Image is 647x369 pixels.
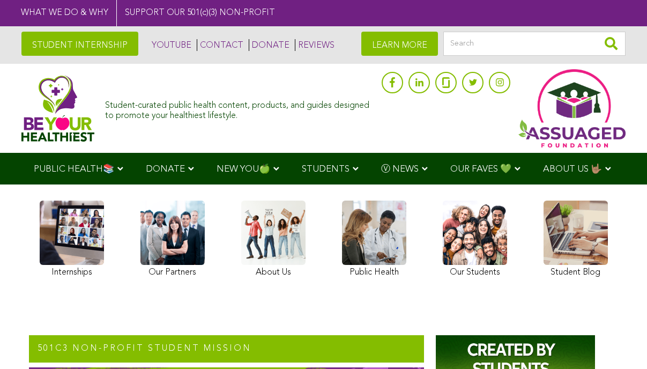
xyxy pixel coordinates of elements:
a: REVIEWS [295,39,334,51]
span: ABOUT US 🤟🏽 [543,165,602,174]
h2: 501c3 NON-PROFIT STUDENT MISSION [29,335,424,363]
span: Ⓥ NEWS [381,165,419,174]
a: DONATE [249,39,289,51]
img: Assuaged App [518,69,626,147]
span: OUR FAVES 💚 [450,165,511,174]
span: PUBLIC HEALTH📚 [34,165,114,174]
a: STUDENT INTERNSHIP [21,32,138,56]
span: NEW YOU🍏 [217,165,270,174]
iframe: Chat Widget [593,318,647,369]
img: Assuaged [21,75,94,142]
input: Search [443,32,626,56]
a: LEARN MORE [361,32,438,56]
a: YOUTUBE [149,39,191,51]
img: glassdoor [442,77,450,88]
div: Student-curated public health content, products, and guides designed to promote your healthiest l... [105,95,376,121]
span: DONATE [146,165,185,174]
a: CONTACT [197,39,243,51]
div: Navigation Menu [18,153,629,184]
span: STUDENTS [302,165,349,174]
